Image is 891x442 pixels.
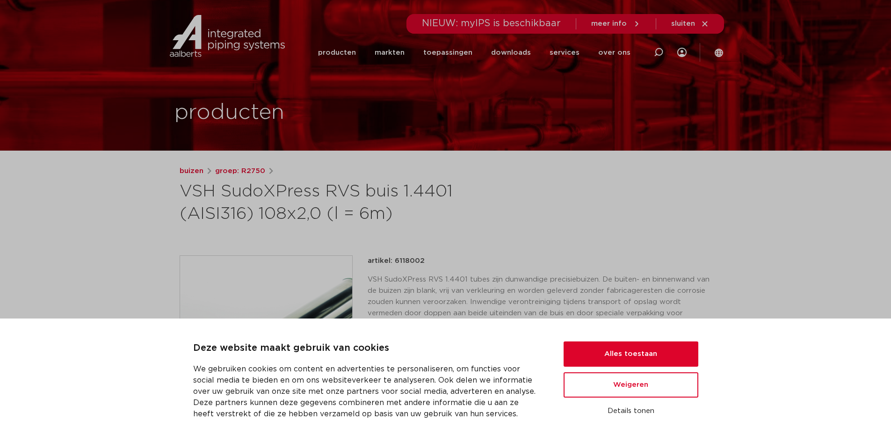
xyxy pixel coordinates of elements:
a: sluiten [671,20,709,28]
p: VSH SudoXPress RVS 1.4401 tubes zijn dunwandige precisiebuizen. De buiten- en binnenwand van de b... [368,274,712,330]
a: downloads [491,34,531,72]
a: producten [318,34,356,72]
p: artikel: 6118002 [368,255,425,267]
span: meer info [591,20,627,27]
div: my IPS [677,34,687,72]
a: buizen [180,166,203,177]
a: toepassingen [423,34,472,72]
h1: producten [174,98,284,128]
nav: Menu [318,34,630,72]
a: meer info [591,20,641,28]
button: Weigeren [564,372,698,398]
h1: VSH SudoXPress RVS buis 1.4401 (AISI316) 108x2,0 (l = 6m) [180,181,531,225]
a: over ons [598,34,630,72]
a: services [550,34,580,72]
button: Details tonen [564,403,698,419]
a: groep: R2750 [215,166,265,177]
img: Product Image for VSH SudoXPress RVS buis 1.4401 (AISI316) 108x2,0 (l = 6m) [180,256,352,428]
p: Deze website maakt gebruik van cookies [193,341,541,356]
button: Alles toestaan [564,341,698,367]
a: markten [375,34,405,72]
span: sluiten [671,20,695,27]
p: We gebruiken cookies om content en advertenties te personaliseren, om functies voor social media ... [193,363,541,420]
span: NIEUW: myIPS is beschikbaar [422,19,561,28]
